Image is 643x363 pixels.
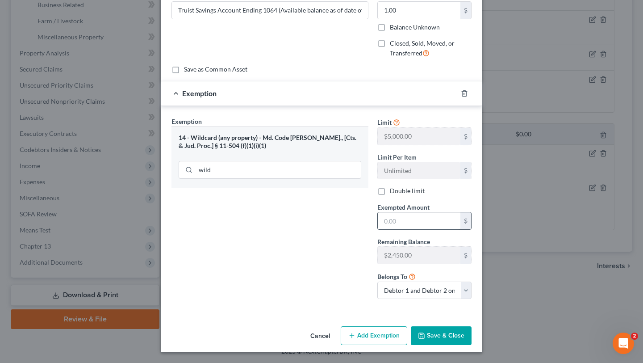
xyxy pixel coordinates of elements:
input: -- [378,162,460,179]
label: Limit Per Item [377,152,417,162]
button: Save & Close [411,326,472,345]
label: Remaining Balance [377,237,430,246]
input: 0.00 [378,2,460,19]
div: $ [460,128,471,145]
input: Search exemption rules... [196,161,361,178]
label: Balance Unknown [390,23,440,32]
span: Belongs To [377,273,407,280]
label: Save as Common Asset [184,65,247,74]
div: $ [460,247,471,264]
button: Add Exemption [341,326,407,345]
div: $ [460,2,471,19]
input: Enter name... [172,2,368,19]
button: Cancel [303,327,337,345]
label: Double limit [390,186,425,195]
input: -- [378,247,460,264]
input: -- [378,128,460,145]
input: 0.00 [378,212,460,229]
span: Exemption [182,89,217,97]
div: 14 - Wildcard (any property) - Md. Code [PERSON_NAME]., [Cts. & Jud. Proc.] § 11-504 (f)(1)(i)(1) [179,134,361,150]
span: Exemption [171,118,202,125]
span: 2 [631,333,638,340]
div: $ [460,162,471,179]
iframe: Intercom live chat [613,333,634,354]
div: $ [460,212,471,229]
span: Limit [377,118,392,126]
span: Exempted Amount [377,203,430,211]
span: Closed, Sold, Moved, or Transferred [390,39,455,57]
